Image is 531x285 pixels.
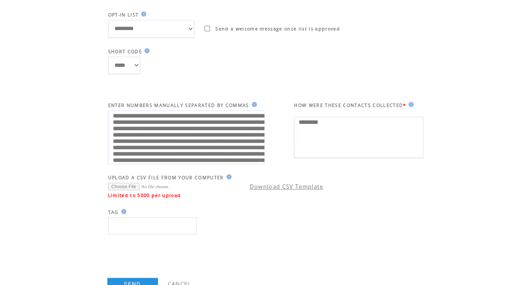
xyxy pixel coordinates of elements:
[108,49,142,55] span: SHORT CODE
[142,48,150,53] img: help.gif
[250,183,324,190] a: Download CSV Template
[119,209,126,214] img: help.gif
[108,102,249,108] span: ENTER NUMBERS MANUALLY SEPARATED BY COMMAS
[249,102,257,107] img: help.gif
[108,12,139,18] span: OPT-IN LIST
[215,26,340,32] span: Send a welcome message once list is approved
[139,11,146,16] img: help.gif
[406,102,414,107] img: help.gif
[108,175,224,181] span: UPLOAD A CSV FILE FROM YOUR COMPUTER
[108,192,181,198] span: Limited to 5000 per upload
[108,209,119,215] span: TAG
[224,174,231,179] img: help.gif
[294,102,403,108] span: HOW WERE THESE CONTACTS COLLECTED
